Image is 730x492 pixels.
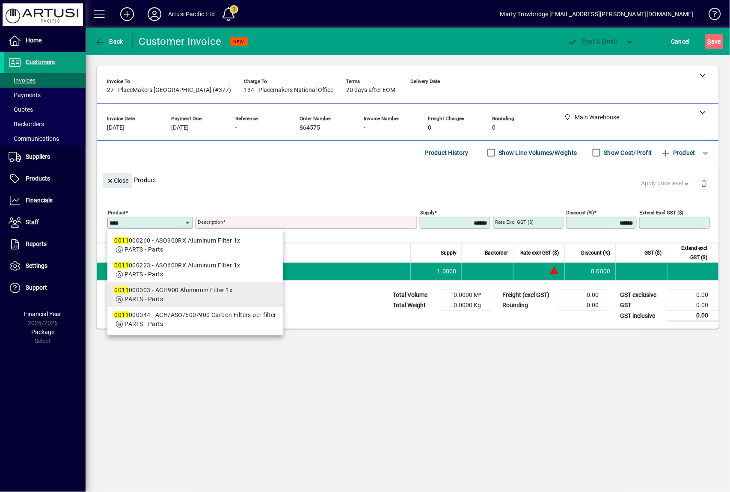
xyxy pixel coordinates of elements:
td: 0.00 [558,300,609,311]
div: Artusi Pacific Ltd [168,7,215,21]
mat-label: Discount (%) [567,210,594,216]
span: 864575 [300,124,320,131]
button: Cancel [669,34,692,49]
a: Backorders [4,117,86,131]
span: ost & Email [567,38,617,45]
span: PARTS - Parts [125,296,163,302]
em: 0011 [114,287,129,293]
td: Rounding [498,300,558,311]
em: 0011 [114,262,129,269]
label: Show Line Volumes/Weights [497,148,577,157]
td: 0.0000 [564,263,616,280]
span: Customers [26,59,55,65]
mat-label: Rate excl GST ($) [495,219,534,225]
td: 0.00 [668,290,719,300]
span: Communications [9,135,59,142]
em: 0011 [114,311,129,318]
span: 0 [428,124,431,131]
span: - [235,124,237,131]
div: Customer Invoice [139,35,222,48]
mat-label: Extend excl GST ($) [640,210,684,216]
a: Support [4,277,86,299]
span: Staff [26,219,39,225]
span: - [410,87,412,94]
a: Invoices [4,73,86,88]
span: Product History [425,146,469,160]
span: [DATE] [171,124,189,131]
span: Quotes [9,106,33,113]
div: 000044 - ACH/ASO/600/900 Carbon Filters per filter [114,311,276,320]
span: 134 - Placemakers National Office [244,87,333,94]
span: Suppliers [26,153,50,160]
span: Cancel [671,35,690,48]
span: Extend excl GST ($) [673,243,708,262]
span: Products [26,175,50,182]
label: Show Cost/Profit [602,148,652,157]
span: PARTS - Parts [125,320,163,327]
app-page-header-button: Close [101,176,134,184]
mat-option: 0011000003 - ACH900 Aluminum Filter 1x [107,282,283,307]
span: Reports [26,240,47,247]
button: Profile [141,6,168,22]
mat-option: 0011000044 - ACH/ASO/600/900 Carbon Filters per filter [107,307,283,332]
span: [DATE] [107,124,125,131]
div: 000223 - ASO600RX Aluminum Filter 1x [114,261,276,270]
button: Post & Email [563,34,621,49]
div: 000260 - ASO900RX Aluminum Filter 1x [114,236,276,245]
span: Backorder [485,248,508,258]
td: 0.00 [668,300,719,311]
span: 27 - PlaceMakers [GEOGRAPHIC_DATA] (#377) [107,87,231,94]
mat-option: 0011000223 - ASO600RX Aluminum Filter 1x [107,258,283,282]
td: 0.0000 M³ [440,290,491,300]
span: NEW [234,39,244,44]
span: ave [708,35,721,48]
td: 0.00 [668,311,719,321]
a: Reports [4,234,86,255]
button: Product History [421,145,472,160]
td: 0.0000 Kg [440,300,491,311]
span: GST ($) [645,248,662,258]
td: Total Weight [389,300,440,311]
div: 000003 - ACH900 Aluminum Filter 1x [114,286,276,295]
mat-option: 0011000260 - ASO900RX Aluminum Filter 1x [107,233,283,258]
button: Back [92,34,125,49]
a: Products [4,168,86,190]
span: Backorders [9,121,44,127]
div: Marty Trowbridge [EMAIL_ADDRESS][PERSON_NAME][DOMAIN_NAME] [500,7,694,21]
span: Close [107,174,129,188]
a: Staff [4,212,86,233]
span: S [708,38,711,45]
a: Knowledge Base [702,2,719,30]
span: Settings [26,262,47,269]
span: Back [95,38,123,45]
a: Home [4,30,86,51]
span: Package [31,329,54,335]
span: Payments [9,92,41,98]
span: Apply price level [641,179,691,188]
button: Add [113,6,141,22]
a: Quotes [4,102,86,117]
td: Total Volume [389,290,440,300]
span: Rate excl GST ($) [520,248,559,258]
button: Apply price level [638,176,694,191]
mat-label: Product [108,210,125,216]
a: Settings [4,255,86,277]
a: Payments [4,88,86,102]
span: PARTS - Parts [125,271,163,278]
span: P [582,38,586,45]
span: PARTS - Parts [125,246,163,253]
span: 0 [492,124,496,131]
td: GST inclusive [616,311,668,321]
span: Financial Year [24,311,62,317]
td: GST exclusive [616,290,668,300]
span: Home [26,37,42,44]
app-page-header-button: Delete [694,179,715,187]
span: Supply [441,248,457,258]
button: Close [103,173,132,188]
span: Financials [26,197,53,204]
span: 20 days after EOM [346,87,395,94]
td: GST [616,300,668,311]
div: Product [97,164,719,196]
span: - [364,124,365,131]
a: Financials [4,190,86,211]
